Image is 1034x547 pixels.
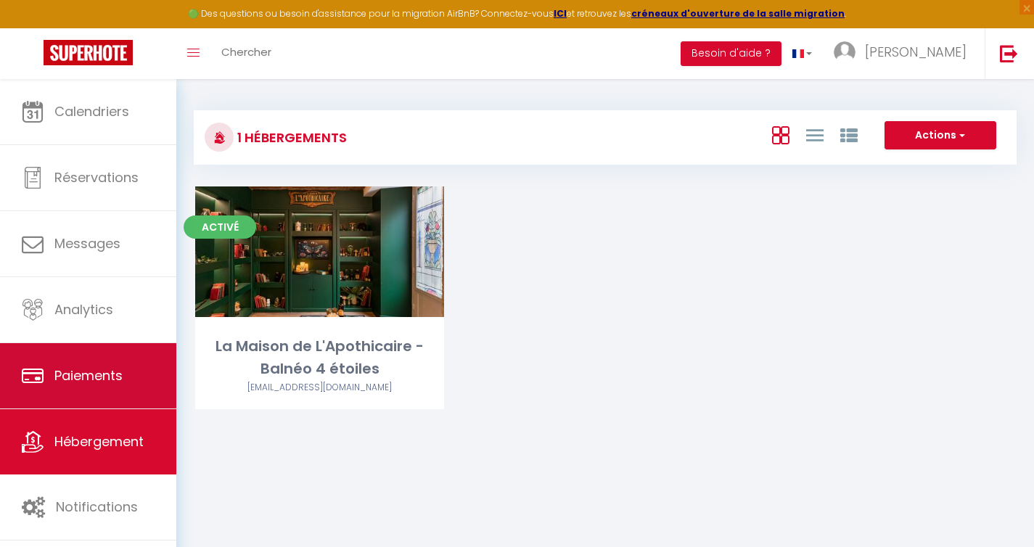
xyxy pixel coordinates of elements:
[885,121,996,150] button: Actions
[44,40,133,65] img: Super Booking
[54,300,113,318] span: Analytics
[234,121,347,154] h3: 1 Hébergements
[1000,44,1018,62] img: logout
[221,44,271,59] span: Chercher
[54,366,123,384] span: Paiements
[210,28,282,79] a: Chercher
[54,432,144,451] span: Hébergement
[54,168,139,186] span: Réservations
[806,123,824,147] a: Vue en Liste
[56,498,138,516] span: Notifications
[554,7,567,20] a: ICI
[865,43,967,61] span: [PERSON_NAME]
[12,6,55,49] button: Ouvrir le widget de chat LiveChat
[681,41,781,66] button: Besoin d'aide ?
[195,381,444,395] div: Airbnb
[834,41,855,63] img: ...
[631,7,845,20] a: créneaux d'ouverture de la salle migration
[195,335,444,381] div: La Maison de L'Apothicaire - Balnéo 4 étoiles
[54,234,120,252] span: Messages
[184,215,256,239] span: Activé
[823,28,985,79] a: ... [PERSON_NAME]
[840,123,858,147] a: Vue par Groupe
[772,123,789,147] a: Vue en Box
[54,102,129,120] span: Calendriers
